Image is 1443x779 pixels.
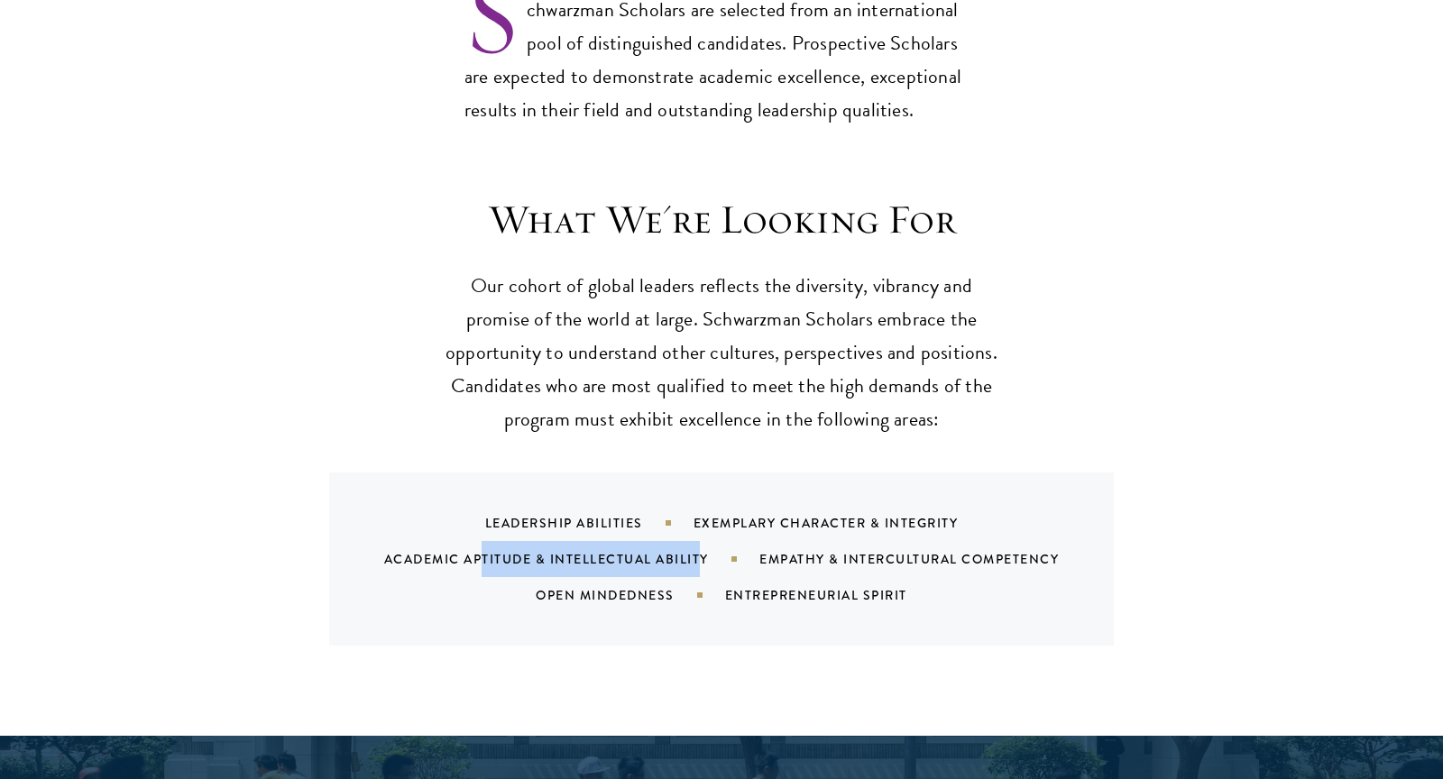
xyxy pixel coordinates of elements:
[442,195,1001,245] h3: What We're Looking For
[759,550,1104,568] div: Empathy & Intercultural Competency
[694,514,1004,532] div: Exemplary Character & Integrity
[485,514,694,532] div: Leadership Abilities
[536,586,725,604] div: Open Mindedness
[725,586,952,604] div: Entrepreneurial Spirit
[442,270,1001,436] p: Our cohort of global leaders reflects the diversity, vibrancy and promise of the world at large. ...
[384,550,759,568] div: Academic Aptitude & Intellectual Ability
